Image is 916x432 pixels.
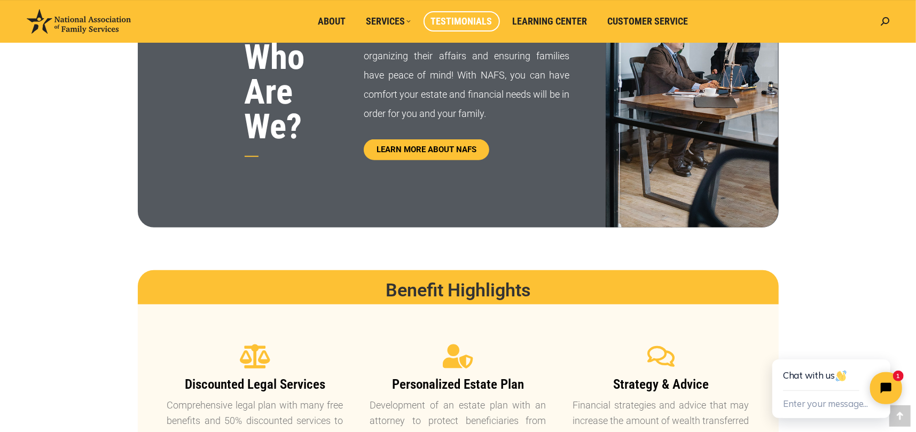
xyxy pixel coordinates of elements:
iframe: Tidio Chat [748,325,916,432]
span: Strategy & Advice [613,376,709,392]
h2: Benefit Highlights [159,281,757,299]
span: Learning Center [513,15,588,27]
span: Personalized Estate Plan [392,376,524,392]
a: Learning Center [505,11,595,32]
a: About [311,11,354,32]
span: Customer Service [608,15,688,27]
a: Customer Service [600,11,696,32]
span: Services [366,15,411,27]
span: LEARN MORE ABOUT NAFS [377,146,476,154]
p: National Association of Family Services (NAFS) is a company dedicated to helping families with or... [364,8,569,123]
a: Testimonials [424,11,500,32]
span: Testimonials [431,15,492,27]
h3: Who Are We? [245,40,338,144]
a: LEARN MORE ABOUT NAFS [364,139,489,160]
span: Discounted Legal Services [185,376,325,392]
span: About [318,15,346,27]
img: National Association of Family Services [27,9,131,34]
